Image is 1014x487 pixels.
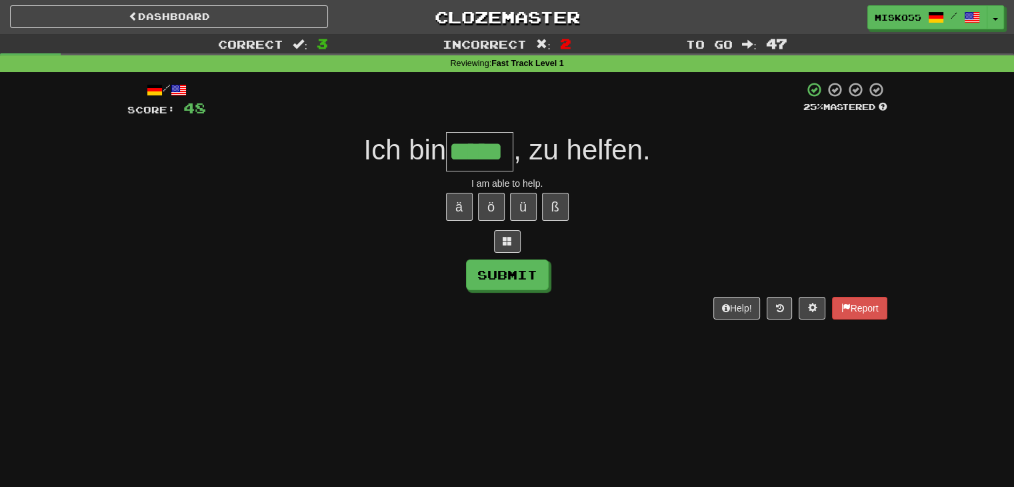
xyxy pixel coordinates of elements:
[513,134,650,165] span: , zu helfen.
[478,193,505,221] button: ö
[348,5,666,29] a: Clozemaster
[951,11,957,20] span: /
[686,37,733,51] span: To go
[767,297,792,320] button: Round history (alt+y)
[127,81,206,98] div: /
[766,35,787,51] span: 47
[536,39,551,50] span: :
[443,37,527,51] span: Incorrect
[713,297,761,320] button: Help!
[127,104,175,115] span: Score:
[466,260,549,290] button: Submit
[293,39,307,50] span: :
[317,35,328,51] span: 3
[542,193,569,221] button: ß
[832,297,887,320] button: Report
[875,11,921,23] span: misko55
[510,193,537,221] button: ü
[803,101,823,112] span: 25 %
[183,99,206,116] span: 48
[446,193,473,221] button: ä
[127,177,887,190] div: I am able to help.
[363,134,446,165] span: Ich bin
[218,37,283,51] span: Correct
[560,35,571,51] span: 2
[491,59,564,68] strong: Fast Track Level 1
[803,101,887,113] div: Mastered
[10,5,328,28] a: Dashboard
[742,39,757,50] span: :
[867,5,987,29] a: misko55 /
[494,230,521,253] button: Switch sentence to multiple choice alt+p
